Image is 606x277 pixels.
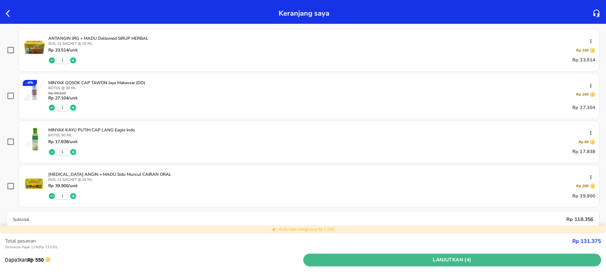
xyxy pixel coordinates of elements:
p: Rp 17.838 [572,148,595,156]
p: MINYAK GOSOK CAP TAWON Jaya Makassar (DD) [48,80,590,86]
p: ANTANGIN JRG + MADU Deltomed SIRUP HERBAL [48,36,590,41]
p: Subtotal [13,217,566,222]
p: Rp 150 [576,48,588,53]
p: DUS, 12 SACHET @ 15 ML [48,177,595,182]
p: Rp 118.356 [566,216,593,223]
p: Rp 27.104 /unit [48,96,77,101]
p: Rp 33.514 [572,56,595,65]
strong: Rp 131.375 [572,238,601,245]
button: 1 [61,150,64,154]
p: Rp 17.838 /unit [48,139,77,144]
p: Rp 28.233 [48,92,77,96]
button: Lanjutkan (4) [303,254,601,267]
p: MINYAK KAYU PUTIH CAP LANG Eagle Indo [48,127,590,133]
p: BOTOL 60 ML [48,133,595,138]
p: Rp 39.900 [572,192,595,200]
p: Rp 33.514 /unit [48,48,77,53]
p: Termasuk Pajak 11% ( Rp 13.020 ) [5,245,572,250]
button: 1 [61,194,64,199]
p: Rp 150 [576,92,588,97]
p: [MEDICAL_DATA] ANGIN + MADU Sido Muncul CAIRAN ORAL [48,172,590,177]
p: Rp 27.104 [572,103,595,112]
span: Lanjutkan (4) [306,256,599,265]
img: total discount [272,227,276,232]
p: DUS, 12 SACHET @ 15 ML [48,41,595,46]
p: BOTOL @ 30 ML [48,86,595,91]
button: 1 [61,105,64,110]
img: TOLAK ANGIN + MADU Sido Muncul CAIRAN ORAL [23,172,46,195]
p: Dapatkan [5,256,303,264]
div: - 4 % [23,80,37,86]
img: ANTANGIN JRG + MADU Deltomed SIRUP HERBAL [23,36,46,59]
p: Rp 50 [578,140,588,145]
img: MINYAK KAYU PUTIH CAP LANG Eagle Indo [23,127,46,151]
p: Rp 200 [576,184,588,189]
p: Rp 39.900 /unit [48,183,77,188]
p: Total pesanan [5,237,572,245]
p: Keranjang saya [279,7,329,20]
button: 1 [61,58,64,63]
strong: Rp 550 [27,257,44,263]
img: MINYAK GOSOK CAP TAWON Jaya Makassar (DD) [23,80,46,103]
